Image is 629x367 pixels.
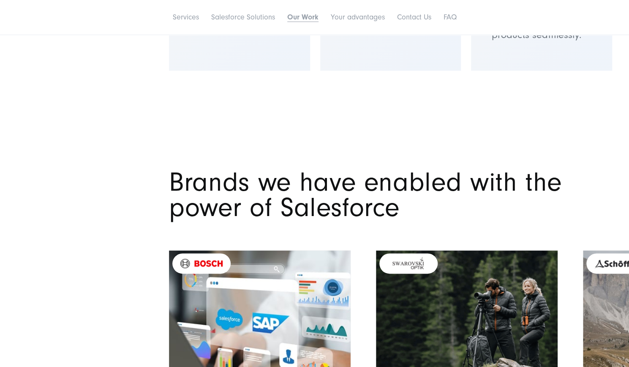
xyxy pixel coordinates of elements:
[397,13,431,22] a: Contact Us
[387,257,430,270] img: Swarovski optik logo - Customer logo - Salesforce B2B-Commerce Consulting and implementation agen...
[331,13,385,22] a: Your advantages
[444,13,457,22] a: FAQ
[287,13,319,22] a: Our Work
[173,13,199,22] a: Services
[169,170,612,221] h2: Brands we have enabled with the power of Salesforce
[180,259,223,268] img: Bosch Digital - SUNZINET Customer - Digital Agency for process automation and system integration
[211,13,275,22] a: Salesforce Solutions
